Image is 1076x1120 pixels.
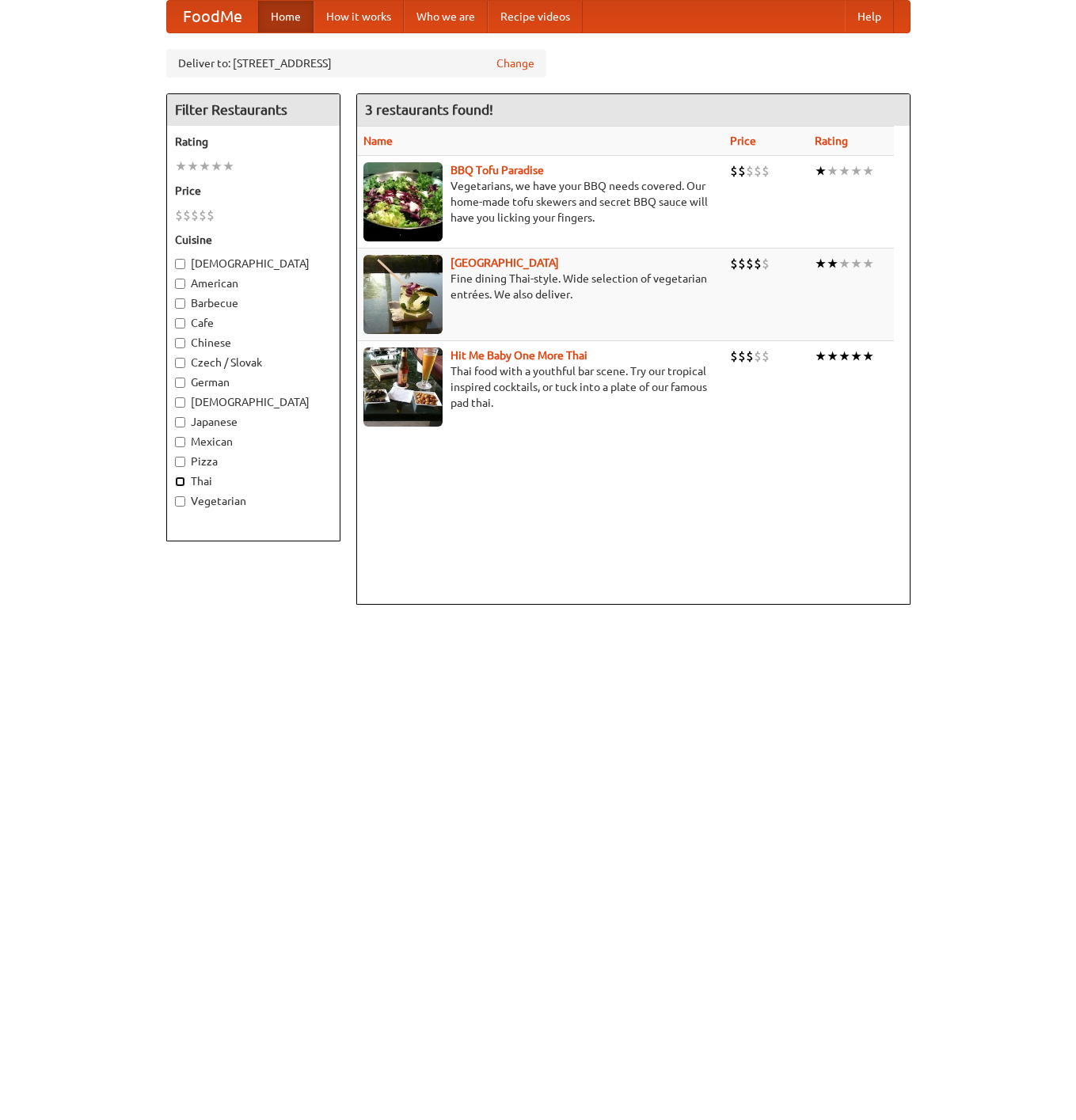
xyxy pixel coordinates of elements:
[730,255,738,272] li: $
[166,49,546,78] div: Deliver to: [STREET_ADDRESS]
[175,207,183,224] li: $
[175,335,332,351] label: Chinese
[815,255,827,272] li: ★
[850,162,862,180] li: ★
[175,414,332,430] label: Japanese
[838,347,850,365] li: ★
[207,207,215,224] li: $
[199,207,207,224] li: $
[754,255,762,272] li: $
[754,347,762,365] li: $
[738,255,746,272] li: $
[167,1,258,32] a: FoodMe
[762,162,770,180] li: $
[730,135,756,147] a: Price
[175,358,185,368] input: Czech / Slovak
[175,259,185,269] input: [DEMOGRAPHIC_DATA]
[738,347,746,365] li: $
[762,347,770,365] li: $
[175,378,185,388] input: German
[730,347,738,365] li: $
[175,275,332,291] label: American
[175,183,332,199] h5: Price
[363,363,718,411] p: Thai food with a youthful bar scene. Try our tropical inspired cocktails, or tuck into a plate of...
[451,164,544,177] a: BBQ Tofu Paradise
[815,135,848,147] a: Rating
[175,295,332,311] label: Barbecue
[175,454,332,469] label: Pizza
[365,102,493,117] ng-pluralize: 3 restaurants found!
[862,347,874,365] li: ★
[451,256,559,269] a: [GEOGRAPHIC_DATA]
[175,279,185,289] input: American
[258,1,314,32] a: Home
[187,158,199,175] li: ★
[827,255,838,272] li: ★
[850,347,862,365] li: ★
[363,178,718,226] p: Vegetarians, we have your BBQ needs covered. Our home-made tofu skewers and secret BBQ sauce will...
[175,473,332,489] label: Thai
[754,162,762,180] li: $
[175,158,187,175] li: ★
[746,162,754,180] li: $
[850,255,862,272] li: ★
[738,162,746,180] li: $
[838,255,850,272] li: ★
[746,255,754,272] li: $
[183,207,191,224] li: $
[451,349,587,362] a: Hit Me Baby One More Thai
[175,315,332,331] label: Cafe
[815,162,827,180] li: ★
[175,374,332,390] label: German
[175,496,185,507] input: Vegetarian
[175,338,185,348] input: Chinese
[175,437,185,447] input: Mexican
[496,55,534,71] a: Change
[862,162,874,180] li: ★
[175,457,185,467] input: Pizza
[363,162,443,241] img: tofuparadise.jpg
[175,232,332,248] h5: Cuisine
[827,347,838,365] li: ★
[199,158,211,175] li: ★
[191,207,199,224] li: $
[845,1,894,32] a: Help
[488,1,583,32] a: Recipe videos
[815,347,827,365] li: ★
[175,394,332,410] label: [DEMOGRAPHIC_DATA]
[838,162,850,180] li: ★
[404,1,488,32] a: Who we are
[730,162,738,180] li: $
[175,493,332,509] label: Vegetarian
[175,318,185,328] input: Cafe
[175,434,332,450] label: Mexican
[862,255,874,272] li: ★
[175,397,185,408] input: [DEMOGRAPHIC_DATA]
[746,347,754,365] li: $
[762,255,770,272] li: $
[363,255,443,334] img: satay.jpg
[222,158,234,175] li: ★
[314,1,404,32] a: How it works
[211,158,222,175] li: ★
[827,162,838,180] li: ★
[175,355,332,370] label: Czech / Slovak
[167,94,340,126] h4: Filter Restaurants
[363,271,718,302] p: Fine dining Thai-style. Wide selection of vegetarian entrées. We also deliver.
[175,298,185,309] input: Barbecue
[363,135,393,147] a: Name
[363,347,443,427] img: babythai.jpg
[175,256,332,271] label: [DEMOGRAPHIC_DATA]
[175,417,185,427] input: Japanese
[175,476,185,487] input: Thai
[175,134,332,150] h5: Rating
